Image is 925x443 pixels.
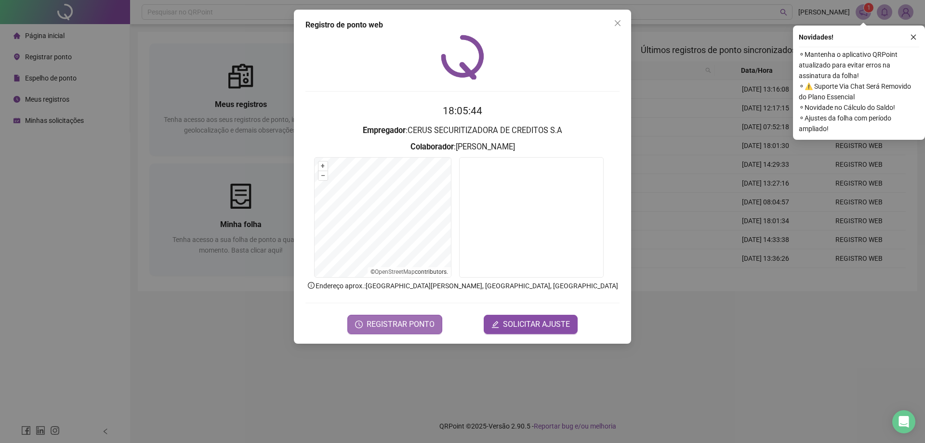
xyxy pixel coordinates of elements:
p: Endereço aprox. : [GEOGRAPHIC_DATA][PERSON_NAME], [GEOGRAPHIC_DATA], [GEOGRAPHIC_DATA] [305,281,620,291]
li: © contributors. [370,268,448,275]
span: ⚬ Mantenha o aplicativo QRPoint atualizado para evitar erros na assinatura da folha! [799,49,919,81]
button: – [318,171,328,180]
span: ⚬ Novidade no Cálculo do Saldo! [799,102,919,113]
span: ⚬ ⚠️ Suporte Via Chat Será Removido do Plano Essencial [799,81,919,102]
time: 18:05:44 [443,105,482,117]
a: OpenStreetMap [375,268,415,275]
span: close [910,34,917,40]
span: edit [491,321,499,328]
span: clock-circle [355,321,363,328]
span: Novidades ! [799,32,833,42]
strong: Empregador [363,126,406,135]
button: Close [610,15,625,31]
button: editSOLICITAR AJUSTE [484,315,578,334]
span: ⚬ Ajustes da folha com período ampliado! [799,113,919,134]
img: QRPoint [441,35,484,80]
button: + [318,161,328,171]
span: REGISTRAR PONTO [367,319,435,330]
h3: : [PERSON_NAME] [305,141,620,153]
button: REGISTRAR PONTO [347,315,442,334]
div: Open Intercom Messenger [892,410,915,433]
span: info-circle [307,281,316,290]
span: close [614,19,621,27]
div: Registro de ponto web [305,19,620,31]
h3: : CERUS SECURITIZADORA DE CREDITOS S.A [305,124,620,137]
span: SOLICITAR AJUSTE [503,319,570,330]
strong: Colaborador [410,142,454,151]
